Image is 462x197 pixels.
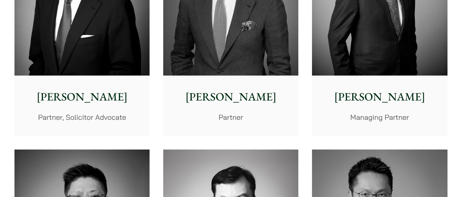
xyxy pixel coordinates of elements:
[170,112,292,123] p: Partner
[21,112,143,123] p: Partner, Solicitor Advocate
[318,88,441,105] p: [PERSON_NAME]
[170,88,292,105] p: [PERSON_NAME]
[318,112,441,123] p: Managing Partner
[21,88,143,105] p: [PERSON_NAME]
